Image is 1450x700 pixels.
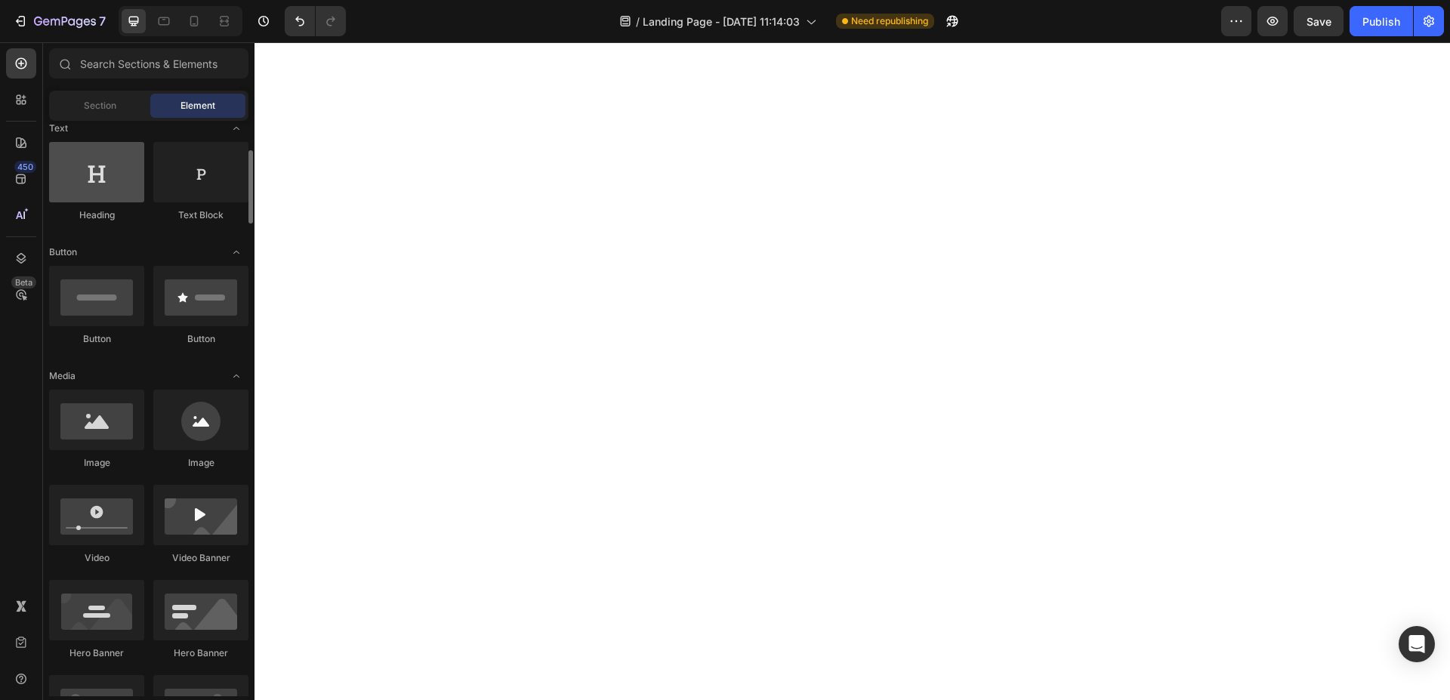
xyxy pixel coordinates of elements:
[1399,626,1435,662] div: Open Intercom Messenger
[49,48,248,79] input: Search Sections & Elements
[153,456,248,470] div: Image
[49,208,144,222] div: Heading
[153,208,248,222] div: Text Block
[99,12,106,30] p: 7
[255,42,1450,700] iframe: Design area
[285,6,346,36] div: Undo/Redo
[224,116,248,140] span: Toggle open
[49,245,77,259] span: Button
[6,6,113,36] button: 7
[153,551,248,565] div: Video Banner
[1307,15,1331,28] span: Save
[1362,14,1400,29] div: Publish
[153,332,248,346] div: Button
[643,14,800,29] span: Landing Page - [DATE] 11:14:03
[49,122,68,135] span: Text
[11,276,36,288] div: Beta
[14,161,36,173] div: 450
[180,99,215,113] span: Element
[49,332,144,346] div: Button
[153,646,248,660] div: Hero Banner
[49,646,144,660] div: Hero Banner
[1294,6,1344,36] button: Save
[49,456,144,470] div: Image
[636,14,640,29] span: /
[224,364,248,388] span: Toggle open
[1350,6,1413,36] button: Publish
[851,14,928,28] span: Need republishing
[49,551,144,565] div: Video
[49,369,76,383] span: Media
[84,99,116,113] span: Section
[224,240,248,264] span: Toggle open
